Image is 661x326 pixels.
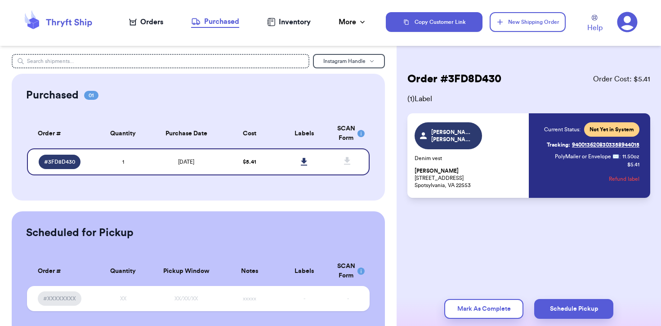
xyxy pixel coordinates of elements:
button: Mark As Complete [444,299,523,319]
span: xxxxx [243,296,256,301]
span: 01 [84,91,98,100]
a: Inventory [267,17,311,27]
span: #XXXXXXXX [43,295,76,302]
button: Schedule Pickup [534,299,613,319]
span: : [619,153,621,160]
span: [DATE] [178,159,194,165]
input: Search shipments... [12,54,309,68]
div: More [339,17,367,27]
span: XX/XX/XX [174,296,198,301]
p: $ 5.41 [627,161,639,168]
a: Help [587,15,603,33]
a: Tracking:9400136208303358944015 [547,138,639,152]
span: $ 5.41 [243,159,256,165]
h2: Scheduled for Pickup [26,226,134,240]
th: Order # [27,256,95,286]
span: PolyMailer or Envelope ✉️ [555,154,619,159]
th: Quantity [96,256,151,286]
h2: Order # 3FD8D430 [407,72,501,86]
th: Cost [222,119,277,148]
p: [STREET_ADDRESS] Spotsylvania, VA 22553 [415,167,523,189]
span: XX [120,296,126,301]
div: SCAN Form [337,124,359,143]
button: New Shipping Order [490,12,565,32]
th: Labels [277,256,332,286]
span: [PERSON_NAME] [415,168,459,174]
th: Notes [222,256,277,286]
a: Purchased [191,16,239,28]
th: Pickup Window [150,256,222,286]
span: Tracking: [547,141,570,148]
span: [PERSON_NAME].[PERSON_NAME] [431,129,474,143]
span: Order Cost: $ 5.41 [593,74,650,85]
div: SCAN Form [337,262,359,281]
span: Instagram Handle [323,58,366,64]
th: Order # [27,119,95,148]
th: Purchase Date [150,119,222,148]
button: Copy Customer Link [386,12,483,32]
span: Help [587,22,603,33]
span: 1 [122,159,124,165]
th: Labels [277,119,332,148]
th: Quantity [96,119,151,148]
h2: Purchased [26,88,79,103]
span: # 3FD8D430 [44,158,75,165]
p: Denim vest [415,155,523,162]
button: Instagram Handle [313,54,385,68]
span: - [304,296,305,301]
div: Purchased [191,16,239,27]
span: - [347,296,349,301]
a: Orders [129,17,163,27]
span: 11.50 oz [622,153,639,160]
span: Not Yet in System [590,126,634,133]
span: ( 1 ) Label [407,94,650,104]
span: Current Status: [544,126,581,133]
button: Refund label [609,169,639,189]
